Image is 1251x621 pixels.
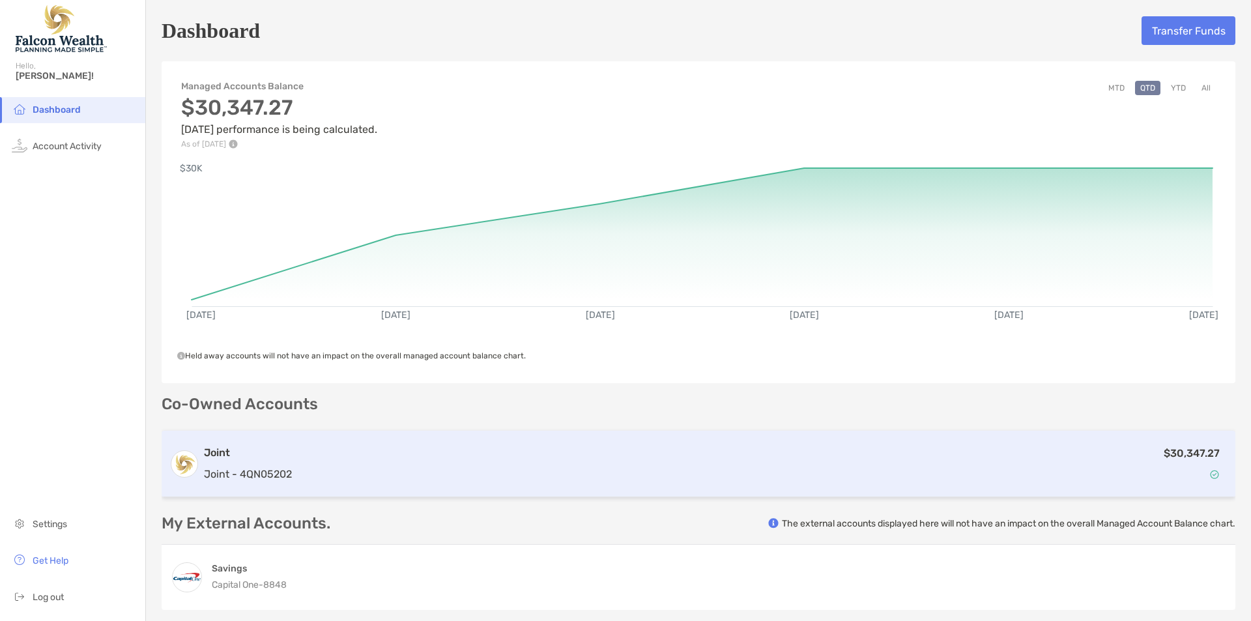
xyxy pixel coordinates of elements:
h4: Managed Accounts Balance [181,81,377,92]
div: [DATE] performance is being calculated. [181,95,377,149]
text: [DATE] [1189,310,1218,321]
p: The external accounts displayed here will not have an impact on the overall Managed Account Balan... [782,517,1235,530]
button: QTD [1135,81,1160,95]
img: get-help icon [12,552,27,568]
text: [DATE] [994,310,1024,321]
img: household icon [12,101,27,117]
span: Account Activity [33,141,102,152]
img: logo account [171,451,197,477]
span: 8848 [263,579,287,590]
text: [DATE] [381,310,410,321]
text: $30K [180,163,203,174]
p: Joint - 4QN05202 [204,466,292,482]
img: settings icon [12,515,27,531]
p: $30,347.27 [1164,445,1220,461]
span: Log out [33,592,64,603]
h3: $30,347.27 [181,95,377,120]
img: 360 Money Market [173,563,201,592]
text: [DATE] [790,310,819,321]
button: YTD [1166,81,1191,95]
h4: Savings [212,562,287,575]
p: Co-Owned Accounts [162,396,1235,412]
img: logout icon [12,588,27,604]
text: [DATE] [186,310,216,321]
text: [DATE] [586,310,615,321]
button: All [1196,81,1216,95]
button: MTD [1103,81,1130,95]
img: Falcon Wealth Planning Logo [16,5,107,52]
p: As of [DATE] [181,139,377,149]
img: info [768,518,779,528]
img: activity icon [12,137,27,153]
span: Held away accounts will not have an impact on the overall managed account balance chart. [177,351,526,360]
span: Settings [33,519,67,530]
h3: Joint [204,445,292,461]
span: Dashboard [33,104,81,115]
span: [PERSON_NAME]! [16,70,137,81]
p: My External Accounts. [162,515,330,532]
h5: Dashboard [162,16,260,46]
span: Capital One - [212,579,263,590]
img: Account Status icon [1210,470,1219,479]
span: Get Help [33,555,68,566]
img: Performance Info [229,139,238,149]
button: Transfer Funds [1142,16,1235,45]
